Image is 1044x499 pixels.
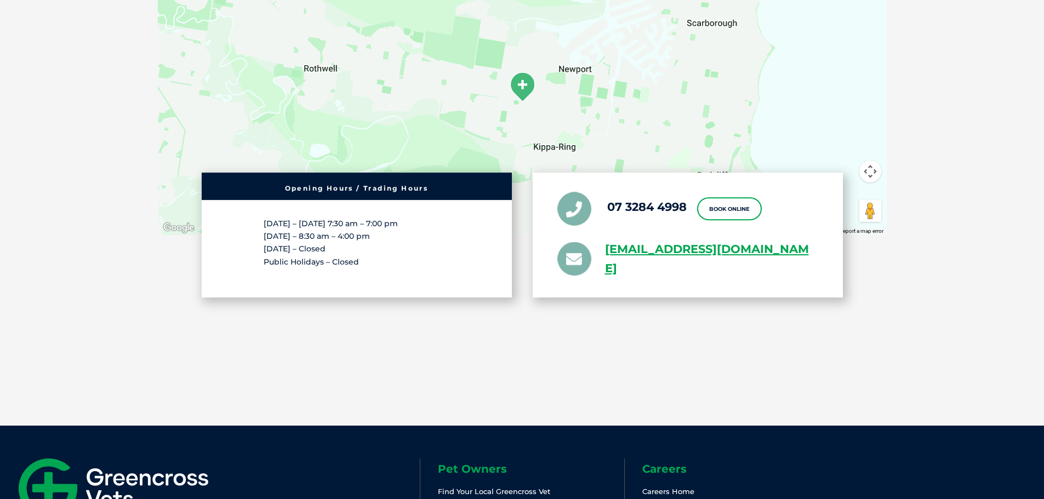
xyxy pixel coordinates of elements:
p: [DATE] – [DATE] 7:30 am – 7:00 pm [DATE] – 8:30 am – 4:00 pm [DATE] – Closed Public Holidays – Cl... [264,217,450,268]
h6: Careers [642,463,829,474]
a: Book Online [697,197,762,220]
h6: Pet Owners [438,463,624,474]
a: 07 3284 4998 [607,200,687,214]
button: Map camera controls [859,160,881,182]
h6: Opening Hours / Trading Hours [207,185,506,192]
a: [EMAIL_ADDRESS][DOMAIN_NAME] [605,240,818,278]
a: Careers Home [642,487,694,496]
a: Find Your Local Greencross Vet [438,487,550,496]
